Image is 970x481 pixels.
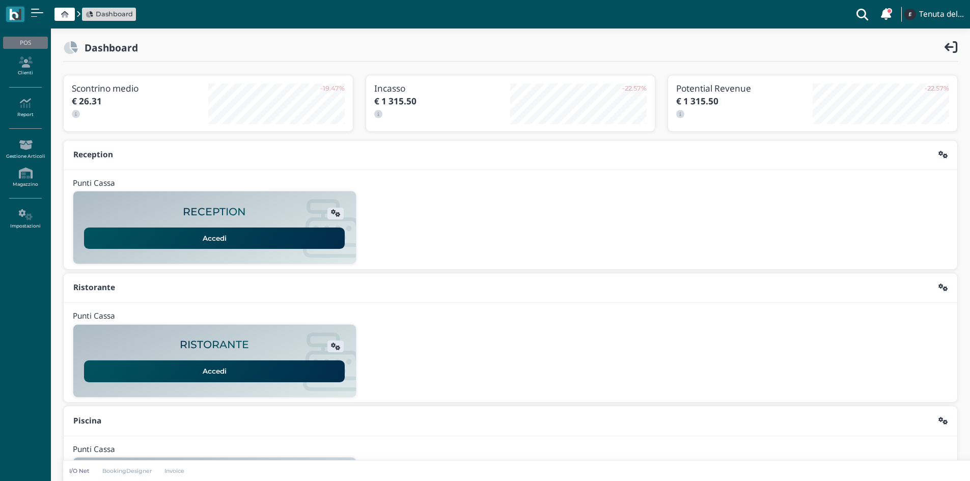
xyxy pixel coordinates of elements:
[904,9,916,20] img: ...
[676,83,813,93] h3: Potential Revenue
[86,9,133,19] a: Dashboard
[96,9,133,19] span: Dashboard
[158,467,191,475] a: Invoice
[3,135,47,163] a: Gestione Articoli
[73,149,113,160] b: Reception
[676,95,718,107] b: € 1 315.50
[73,179,115,188] h4: Punti Cassa
[180,339,249,351] h2: RISTORANTE
[72,95,102,107] b: € 26.31
[72,83,208,93] h3: Scontrino medio
[3,163,47,191] a: Magazzino
[919,10,964,19] h4: Tenuta del Barco
[73,415,101,426] b: Piscina
[3,37,47,49] div: POS
[9,9,21,20] img: logo
[84,228,345,249] a: Accedi
[96,467,158,475] a: BookingDesigner
[73,282,115,293] b: Ristorante
[78,42,138,53] h2: Dashboard
[903,2,964,26] a: ... Tenuta del Barco
[3,52,47,80] a: Clienti
[69,467,90,475] p: I/O Net
[374,83,511,93] h3: Incasso
[374,95,417,107] b: € 1 315.50
[183,206,246,218] h2: RECEPTION
[84,360,345,382] a: Accedi
[3,205,47,233] a: Impostazioni
[3,94,47,122] a: Report
[73,445,115,454] h4: Punti Cassa
[73,312,115,321] h4: Punti Cassa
